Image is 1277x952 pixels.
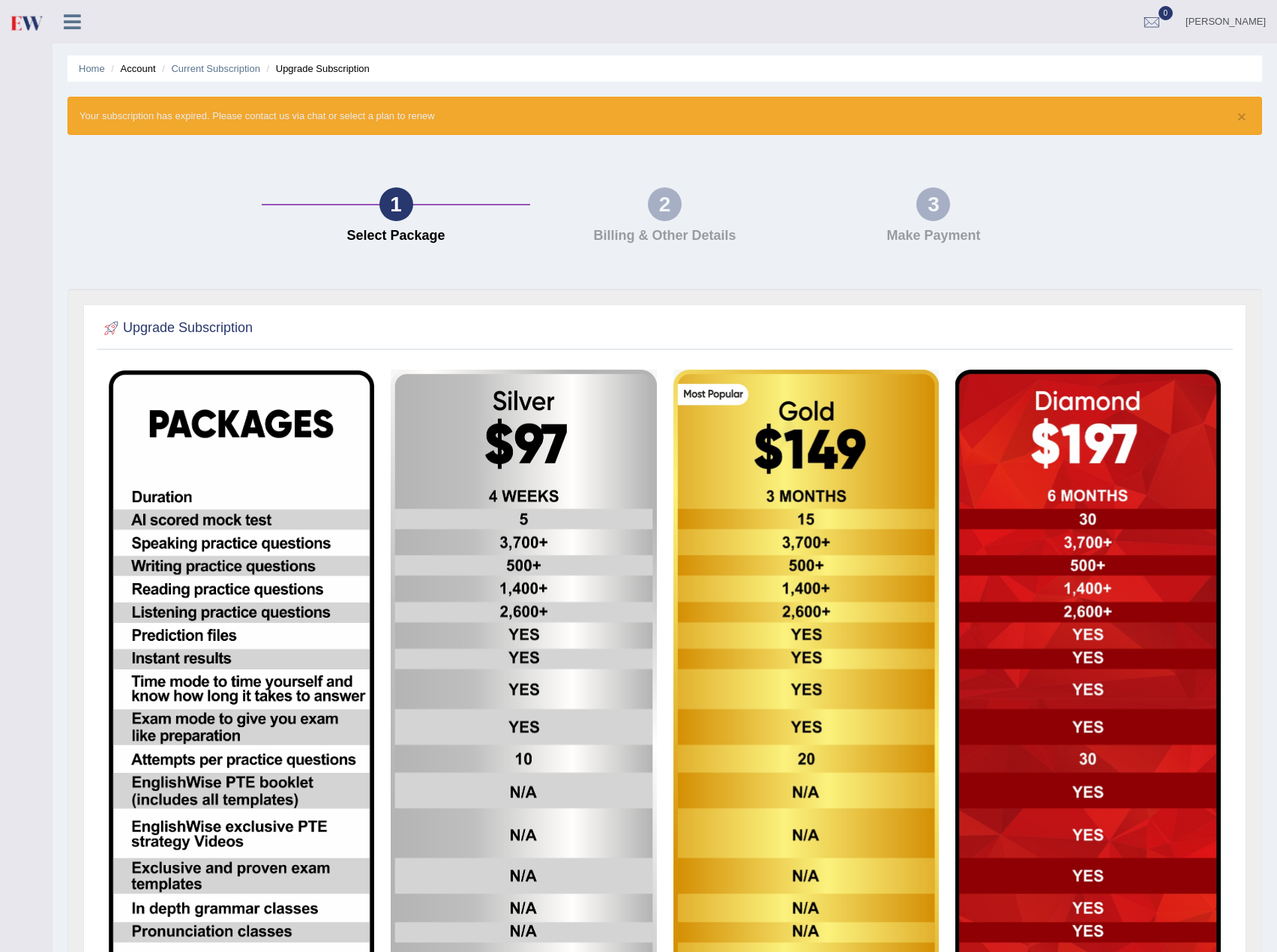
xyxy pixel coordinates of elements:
[807,229,1060,244] h4: Make Payment
[67,97,1262,135] div: Your subscription has expired. Please contact us via chat or select a plan to renew
[1159,6,1174,20] span: 0
[263,61,370,76] li: Upgrade Subscription
[1237,109,1246,124] button: ×
[916,187,950,221] div: 3
[171,63,260,74] a: Current Subscription
[538,229,791,244] h4: Billing & Other Details
[100,317,253,340] h2: Upgrade Subscription
[379,187,413,221] div: 1
[269,229,523,244] h4: Select Package
[79,63,105,74] a: Home
[107,61,155,76] li: Account
[648,187,682,221] div: 2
